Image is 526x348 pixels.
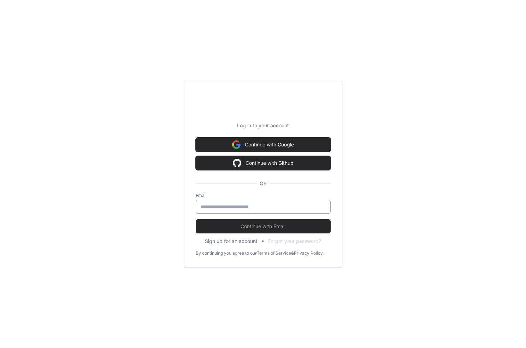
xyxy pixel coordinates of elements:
p: Log in to your account [196,122,331,129]
div: By continuing you agree to our [196,250,257,256]
span: OR [257,180,270,187]
button: Forgot your password? [268,238,321,245]
button: Sign up for an account [205,238,258,245]
a: Privacy Policy. [294,250,324,256]
button: Continue with Github [196,156,331,170]
img: Sign in with google [232,138,241,152]
label: Email [196,193,331,198]
span: Continue with Email [196,223,331,230]
div: & [291,250,294,256]
button: Continue with Google [196,138,331,152]
a: Terms of Service [257,250,291,256]
img: Sign in with google [233,156,241,170]
button: Continue with Email [196,219,331,233]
